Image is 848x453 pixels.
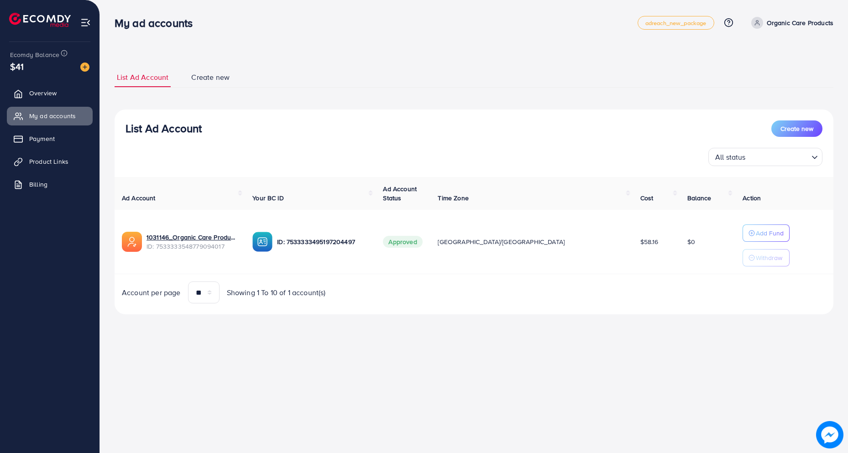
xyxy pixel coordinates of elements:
span: Billing [29,180,47,189]
span: [GEOGRAPHIC_DATA]/[GEOGRAPHIC_DATA] [438,237,565,246]
p: Withdraw [756,252,782,263]
div: <span class='underline'>1031146_Organic Care Products_1753990938207</span></br>7533333548779094017 [147,233,238,251]
span: Ad Account Status [383,184,417,203]
span: Showing 1 To 10 of 1 account(s) [227,287,326,298]
span: List Ad Account [117,72,168,83]
input: Search for option [749,149,808,164]
button: Add Fund [743,224,790,242]
span: All status [713,151,748,164]
div: Search for option [708,148,822,166]
span: Ad Account [122,193,156,203]
button: Withdraw [743,249,790,266]
span: $41 [10,60,24,73]
span: Balance [687,193,712,203]
a: Product Links [7,152,93,171]
span: ID: 7533333548779094017 [147,242,238,251]
span: My ad accounts [29,111,76,120]
span: Your BC ID [252,193,284,203]
p: Organic Care Products [767,17,833,28]
a: Overview [7,84,93,102]
a: Organic Care Products [748,17,833,29]
span: $0 [687,237,695,246]
a: adreach_new_package [638,16,714,30]
a: My ad accounts [7,107,93,125]
span: Approved [383,236,422,248]
p: ID: 7533333495197204497 [277,236,368,247]
img: logo [9,13,71,27]
button: Create new [771,120,822,137]
span: Overview [29,89,57,98]
span: Create new [191,72,230,83]
img: ic-ba-acc.ded83a64.svg [252,232,272,252]
span: Cost [640,193,654,203]
span: Payment [29,134,55,143]
a: Payment [7,130,93,148]
h3: List Ad Account [126,122,202,135]
span: Product Links [29,157,68,166]
a: 1031146_Organic Care Products_1753990938207 [147,233,238,242]
span: Create new [780,124,813,133]
p: Add Fund [756,228,784,239]
span: Account per page [122,287,181,298]
img: image [816,421,843,448]
span: Ecomdy Balance [10,50,59,59]
h3: My ad accounts [115,16,200,30]
span: $58.16 [640,237,659,246]
span: adreach_new_package [645,20,707,26]
img: ic-ads-acc.e4c84228.svg [122,232,142,252]
img: menu [80,17,91,28]
a: Billing [7,175,93,193]
span: Action [743,193,761,203]
img: image [80,62,89,72]
span: Time Zone [438,193,468,203]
